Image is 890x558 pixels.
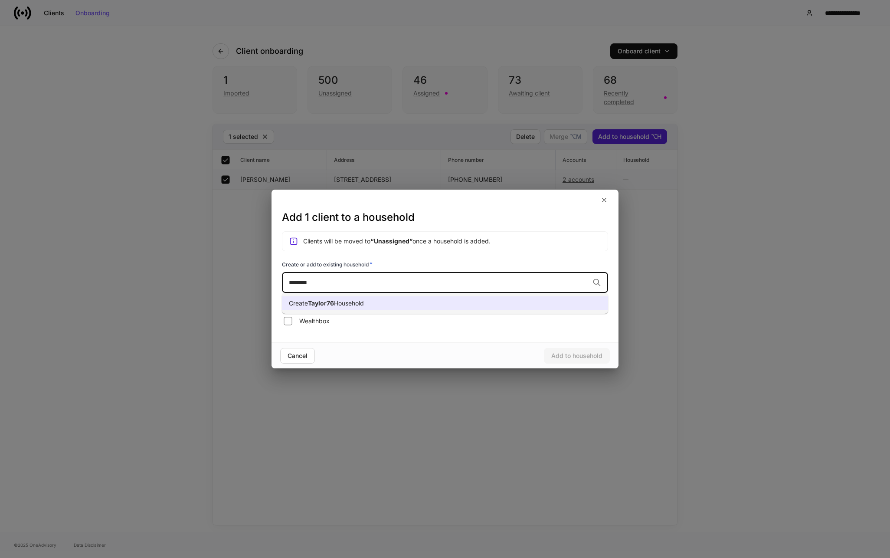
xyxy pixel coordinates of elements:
h6: Create or add to existing household [282,260,373,269]
span: Household [334,299,364,307]
div: Cancel [288,353,308,359]
span: Wealthbox [299,317,330,325]
p: Clients will be moved to once a household is added. [303,237,491,246]
span: Create [289,299,308,307]
strong: “Unassigned” [370,237,412,245]
span: Taylor76 [308,299,334,307]
h2: Add 1 client to a household [282,210,608,231]
button: Cancel [280,348,315,364]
